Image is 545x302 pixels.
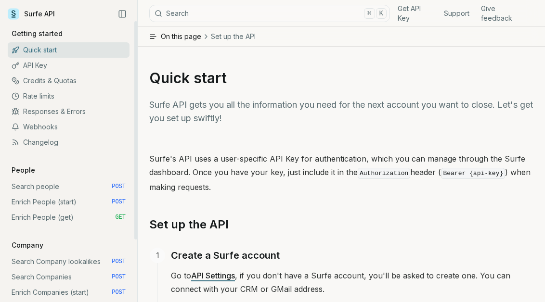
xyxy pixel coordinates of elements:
[8,58,130,73] a: API Key
[112,258,126,265] span: POST
[8,179,130,194] a: Search people POST
[8,285,130,300] a: Enrich Companies (start) POST
[211,32,256,41] span: Set up the API
[112,198,126,206] span: POST
[191,271,235,280] a: API Settings
[8,165,39,175] p: People
[364,8,375,19] kbd: ⌘
[8,240,47,250] p: Company
[112,289,126,296] span: POST
[112,273,126,281] span: POST
[8,119,130,135] a: Webhooks
[441,168,505,179] code: Bearer {api-key}
[8,29,66,38] p: Getting started
[149,5,390,22] button: Search⌘K
[171,269,533,296] p: Go to , if you don't have a Surfe account, you'll be asked to create one. You can connect with yo...
[8,104,130,119] a: Responses & Errors
[376,8,387,19] kbd: K
[112,183,126,190] span: POST
[8,269,130,285] a: Search Companies POST
[149,152,533,194] p: Surfe's API uses a user-specific API Key for authentication, which you can manage through the Sur...
[8,210,130,225] a: Enrich People (get) GET
[115,7,130,21] button: Collapse Sidebar
[8,7,55,21] a: Surfe API
[398,4,432,23] a: Get API Key
[149,98,533,125] p: Surfe API gets you all the information you need for the next account you want to close. Let's get...
[444,9,469,18] a: Support
[8,73,130,88] a: Credits & Quotas
[8,42,130,58] a: Quick start
[115,214,126,221] span: GET
[358,168,410,179] code: Authorization
[8,135,130,150] a: Changelog
[8,194,130,210] a: Enrich People (start) POST
[8,254,130,269] a: Search Company lookalikes POST
[149,217,229,232] a: Set up the API
[8,88,130,104] a: Rate limits
[171,248,280,263] a: Create a Surfe account
[149,69,533,87] h1: Quick start
[138,27,545,46] button: On this pageSet up the API
[481,4,526,23] a: Give feedback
